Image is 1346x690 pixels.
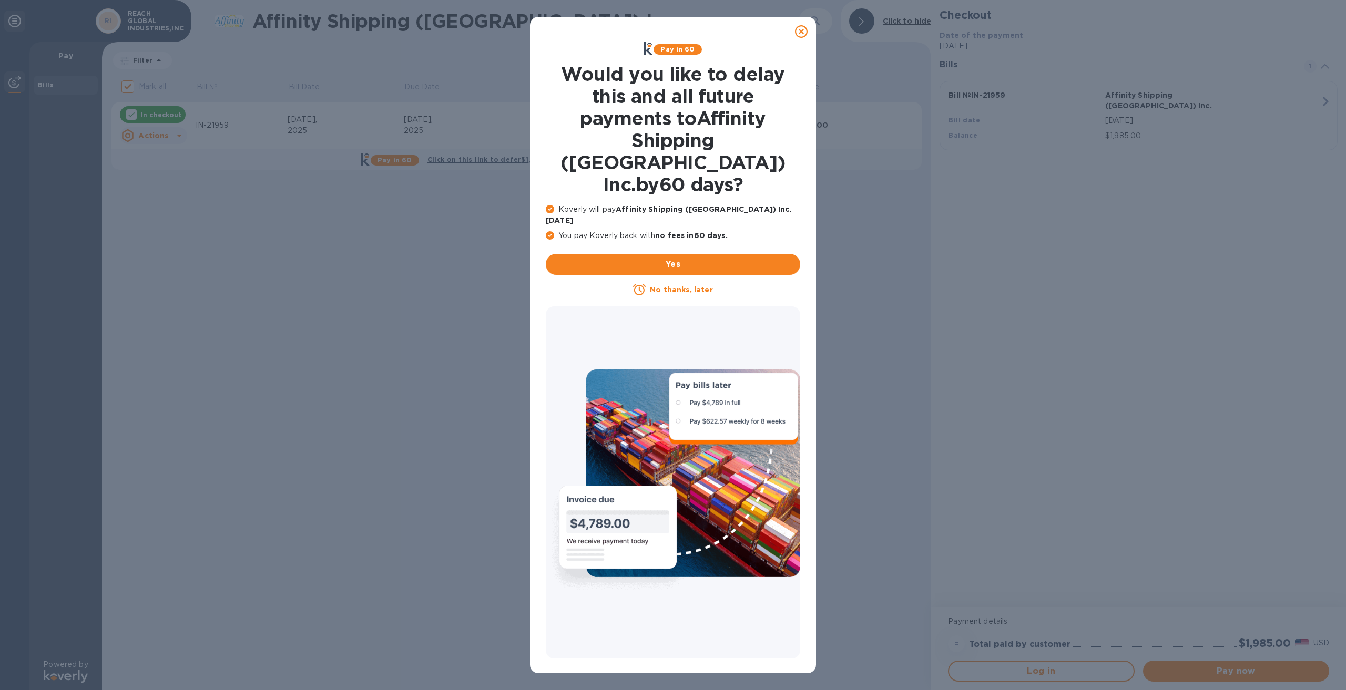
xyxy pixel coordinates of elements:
b: no fees in 60 days . [655,231,727,240]
p: You pay Koverly back with [546,230,800,241]
button: Yes [546,254,800,275]
span: Yes [554,258,792,271]
b: Affinity Shipping ([GEOGRAPHIC_DATA]) Inc. [DATE] [546,205,792,224]
p: Koverly will pay [546,204,800,226]
b: Pay in 60 [660,45,695,53]
u: No thanks, later [650,285,712,294]
h1: Would you like to delay this and all future payments to Affinity Shipping ([GEOGRAPHIC_DATA]) Inc... [546,63,800,195]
